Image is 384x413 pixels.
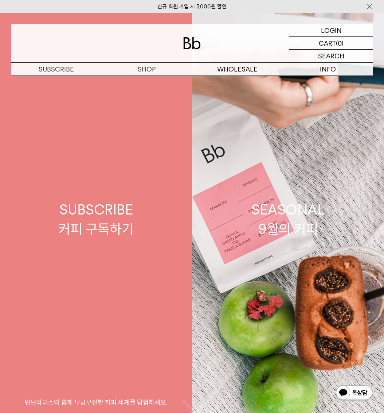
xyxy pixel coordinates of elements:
div: SEASONAL 9월의 커피 [251,200,325,239]
p: INFO [283,63,373,76]
p: WHOLESALE [192,63,283,76]
a: CART (0) [289,37,373,50]
div: SUBSCRIBE 커피 구독하기 [58,200,134,239]
a: LOGIN [289,24,373,37]
img: 카카오톡 채널 1:1 채팅 버튼 [335,385,373,402]
img: 로고 [183,37,201,49]
a: SHOP [102,63,192,76]
a: SUBSCRIBE [11,63,102,76]
p: SEARCH [318,50,344,62]
p: LOGIN [321,24,342,36]
p: (0) [336,37,344,49]
p: CART [319,37,336,49]
a: 신규 회원 가입 시 3,000원 할인 [157,3,227,10]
